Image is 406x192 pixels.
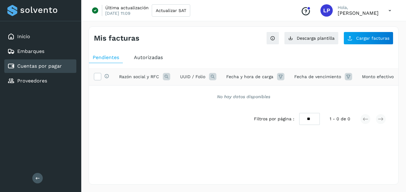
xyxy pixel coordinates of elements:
[119,74,159,80] span: Razón social y RFC
[338,5,379,10] p: Hola,
[17,34,30,39] a: Inicio
[17,63,62,69] a: Cuentas por pagar
[4,30,76,43] div: Inicio
[356,36,389,40] span: Cargar facturas
[94,34,139,43] h4: Mis facturas
[330,116,350,122] span: 1 - 0 de 0
[134,54,163,60] span: Autorizadas
[93,54,119,60] span: Pendientes
[4,59,76,73] div: Cuentas por pagar
[17,48,44,54] a: Embarques
[180,74,205,80] span: UUID / Folio
[284,32,339,45] button: Descarga plantilla
[254,116,294,122] span: Filtros por página :
[362,74,394,80] span: Monto efectivo
[338,10,379,16] p: Luz Pérez
[4,45,76,58] div: Embarques
[226,74,273,80] span: Fecha y hora de carga
[105,10,131,16] p: [DATE] 11:09
[105,5,149,10] p: Última actualización
[152,4,190,17] button: Actualizar SAT
[97,94,390,100] div: No hay datos disponibles
[297,36,335,40] span: Descarga plantilla
[344,32,393,45] button: Cargar facturas
[294,74,341,80] span: Fecha de vencimiento
[17,78,47,84] a: Proveedores
[4,74,76,88] div: Proveedores
[156,8,186,13] span: Actualizar SAT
